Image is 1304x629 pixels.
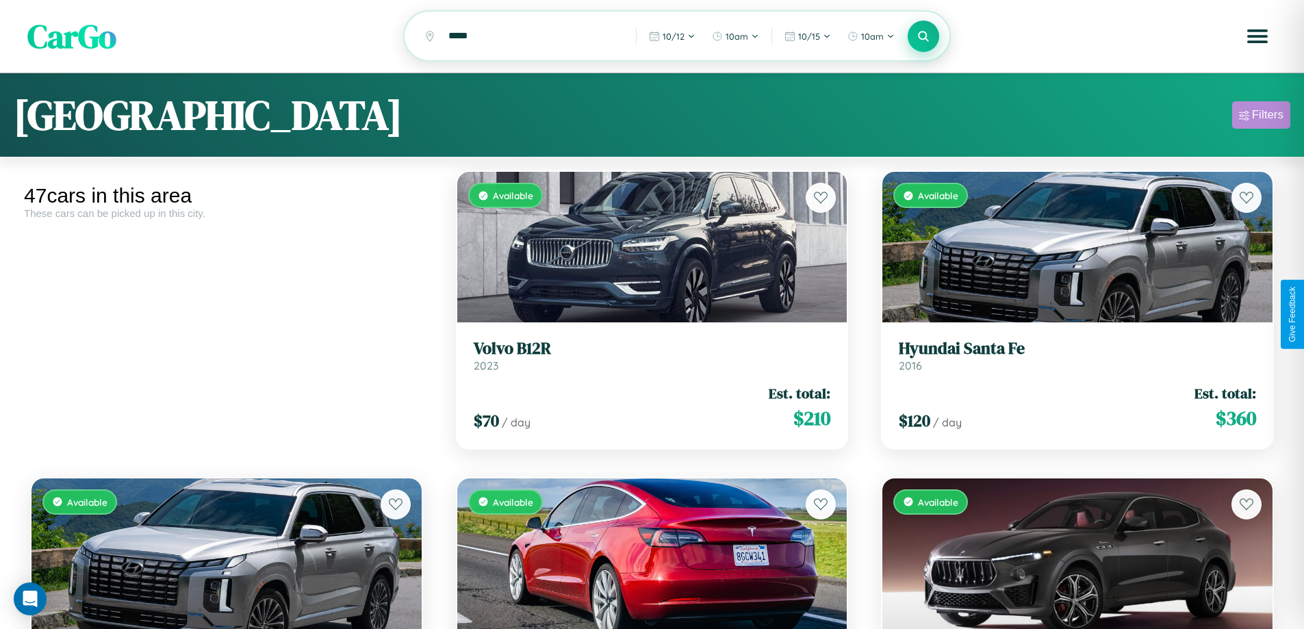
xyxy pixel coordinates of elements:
[933,415,962,429] span: / day
[1238,17,1277,55] button: Open menu
[899,339,1256,359] h3: Hyundai Santa Fe
[778,25,838,47] button: 10/15
[899,359,922,372] span: 2016
[67,496,107,508] span: Available
[1194,383,1256,403] span: Est. total:
[899,339,1256,372] a: Hyundai Santa Fe2016
[474,339,831,372] a: Volvo B12R2023
[841,25,902,47] button: 10am
[793,405,830,432] span: $ 210
[663,31,685,42] span: 10 / 12
[642,25,702,47] button: 10/12
[493,190,533,201] span: Available
[918,190,958,201] span: Available
[27,14,116,59] span: CarGo
[24,207,429,219] div: These cars can be picked up in this city.
[918,496,958,508] span: Available
[861,31,884,42] span: 10am
[493,496,533,508] span: Available
[474,409,499,432] span: $ 70
[726,31,748,42] span: 10am
[24,184,429,207] div: 47 cars in this area
[1288,287,1297,342] div: Give Feedback
[474,359,498,372] span: 2023
[769,383,830,403] span: Est. total:
[474,339,831,359] h3: Volvo B12R
[705,25,766,47] button: 10am
[14,582,47,615] div: Open Intercom Messenger
[798,31,820,42] span: 10 / 15
[1216,405,1256,432] span: $ 360
[502,415,530,429] span: / day
[1252,108,1283,122] div: Filters
[14,87,402,143] h1: [GEOGRAPHIC_DATA]
[1232,101,1290,129] button: Filters
[899,409,930,432] span: $ 120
